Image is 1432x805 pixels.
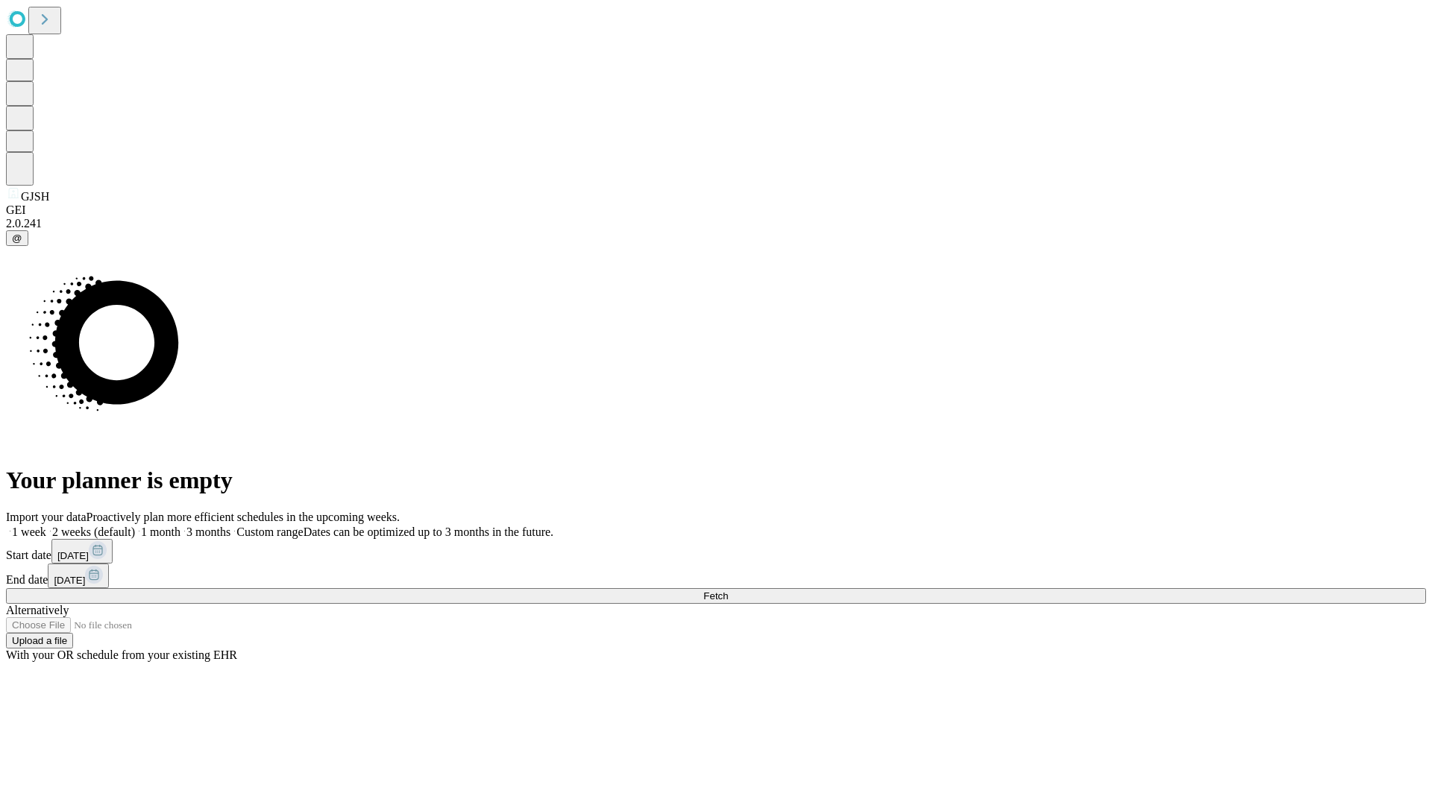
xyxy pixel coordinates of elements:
button: [DATE] [48,563,109,588]
div: End date [6,563,1426,588]
div: Start date [6,539,1426,563]
span: Alternatively [6,604,69,616]
div: 2.0.241 [6,217,1426,230]
span: Import your data [6,511,87,523]
button: [DATE] [51,539,113,563]
span: [DATE] [54,575,85,586]
span: 1 month [141,525,180,538]
button: Upload a file [6,633,73,648]
h1: Your planner is empty [6,467,1426,494]
span: [DATE] [57,550,89,561]
span: With your OR schedule from your existing EHR [6,648,237,661]
span: 3 months [186,525,230,538]
span: Dates can be optimized up to 3 months in the future. [304,525,553,538]
span: @ [12,233,22,244]
span: 1 week [12,525,46,538]
span: 2 weeks (default) [52,525,135,538]
span: GJSH [21,190,49,203]
span: Fetch [703,590,728,602]
button: Fetch [6,588,1426,604]
span: Custom range [236,525,303,538]
button: @ [6,230,28,246]
div: GEI [6,203,1426,217]
span: Proactively plan more efficient schedules in the upcoming weeks. [87,511,400,523]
